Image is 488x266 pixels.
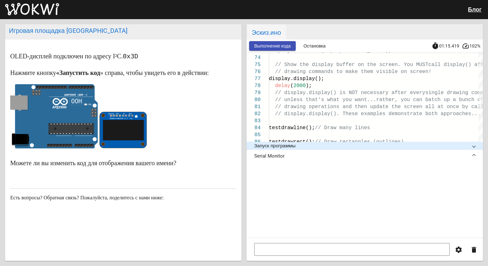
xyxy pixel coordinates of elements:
div: 84 [247,124,261,131]
span: testdrawline(); [269,125,315,131]
span: // display.display(). These examples demonstrate b [275,111,428,117]
span: oth approaches... [428,111,480,117]
div: 80 [247,96,261,103]
p: Нажмите кнопку » справа, чтобы увидеть его в действии: [10,68,236,78]
img: Вокви [5,3,59,16]
mat-icon: timer [431,42,439,50]
span: // unless that's what you want...rather, you can b [275,97,428,103]
mat-icon: settings [455,246,462,254]
span: 102% [469,44,483,48]
span: Эскиз.ино [247,24,286,40]
span: // drawing operations and then update the screen a [275,104,428,110]
div: 79 [247,89,261,96]
font: OLED-дисплей подключен по адресу I²C. [10,53,123,60]
div: 74 [247,54,261,61]
button: Остановка [298,41,331,51]
mat-icon: speed [462,42,469,50]
div: 86 [247,138,261,145]
div: Serial Monitor [247,162,483,261]
span: // Show the display buffer on the screen. You MUST [275,62,428,68]
div: 83 [247,117,261,124]
div: 77 [247,75,261,82]
div: 81 [247,103,261,110]
mat-expansion-panel-header: Serial Monitor [247,150,483,162]
mat-panel-title: Serial Monitor [254,153,468,159]
mat-expansion-panel-header: Запуск программы [247,142,483,150]
mat-icon: delete [470,246,478,254]
span: Остановка [303,43,325,48]
span: ( [290,83,294,89]
span: delay [275,83,290,89]
span: 01:15.419 [439,43,459,48]
div: 78 [247,82,261,89]
font: Игровая площадка [GEOGRAPHIC_DATA] [9,27,127,34]
span: // Draw many lines [315,125,370,131]
div: 76 [247,68,261,75]
span: // drawing commands to make them visible on screen [275,69,428,75]
span: Есть вопросы? Обратная связь? Пожалуйста, поделитесь с нами ниже: [10,195,164,200]
span: // display.display() is NOT necessary after every [275,90,425,96]
button: Выполнение кода [249,41,296,51]
span: atch up a bunch of [428,97,484,103]
span: // Draw rectangles (outlines) [315,139,404,145]
div: 85 [247,131,261,138]
div: 82 [247,110,261,117]
span: testdrawrect(); [269,139,315,145]
a: Блог [468,6,482,13]
code: 0x3D [123,52,138,60]
span: ! [428,69,431,75]
mat-panel-title: Запуск программы [254,143,468,149]
span: 2000 [294,83,306,89]
p: Можете ли вы изменить код для отображения вашего имени? [10,158,236,168]
span: Выполнение кода [254,43,291,48]
span: display.display(); [269,76,324,82]
div: 75 [247,61,261,68]
span: ); [306,83,312,89]
strong: «Запустить код [56,69,100,76]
